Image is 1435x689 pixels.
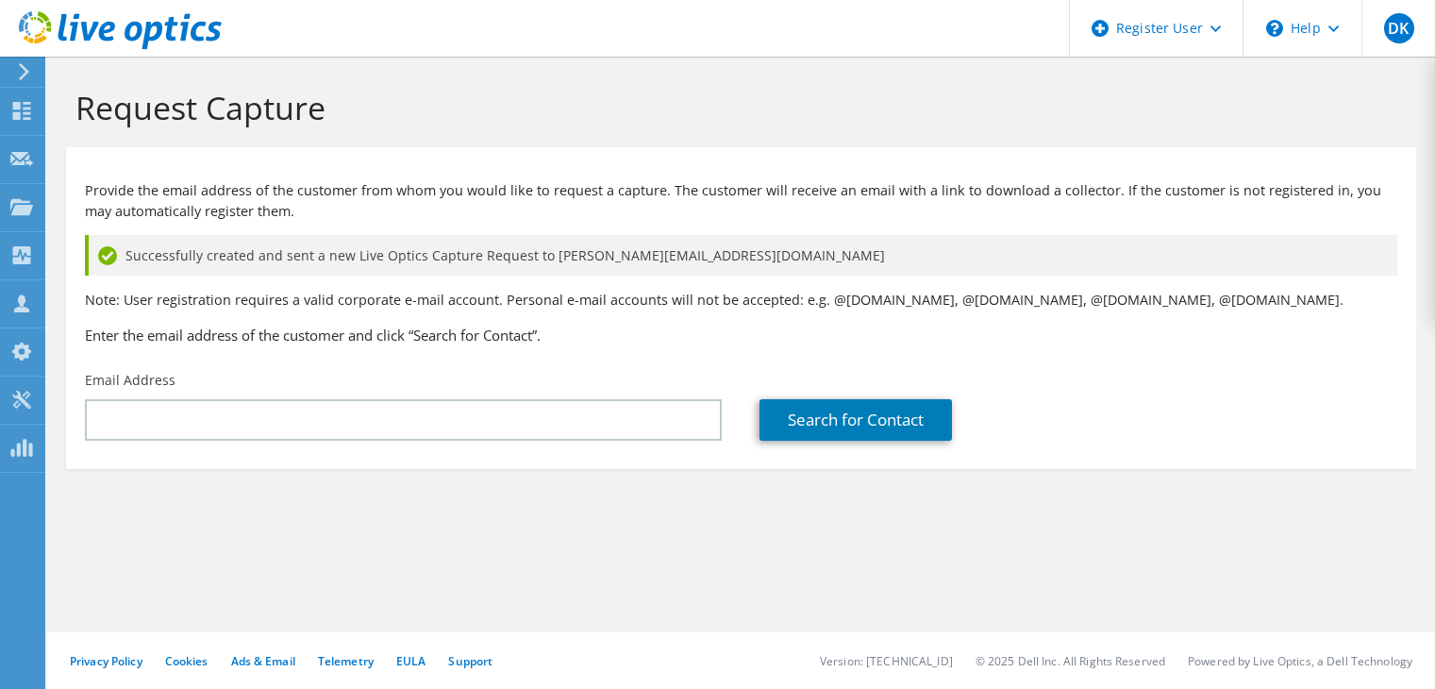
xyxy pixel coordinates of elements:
span: DK [1384,13,1414,43]
li: © 2025 Dell Inc. All Rights Reserved [976,653,1165,669]
a: EULA [396,653,425,669]
h3: Enter the email address of the customer and click “Search for Contact”. [85,325,1397,345]
li: Powered by Live Optics, a Dell Technology [1188,653,1412,669]
a: Search for Contact [759,399,952,441]
p: Provide the email address of the customer from whom you would like to request a capture. The cust... [85,180,1397,222]
a: Telemetry [318,653,374,669]
li: Version: [TECHNICAL_ID] [820,653,953,669]
p: Note: User registration requires a valid corporate e-mail account. Personal e-mail accounts will ... [85,290,1397,311]
a: Ads & Email [231,653,295,669]
a: Privacy Policy [70,653,142,669]
a: Cookies [165,653,209,669]
a: Support [448,653,492,669]
svg: \n [1266,20,1283,37]
span: Successfully created and sent a new Live Optics Capture Request to [PERSON_NAME][EMAIL_ADDRESS][D... [125,245,885,266]
h1: Request Capture [75,88,1397,127]
label: Email Address [85,371,175,390]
